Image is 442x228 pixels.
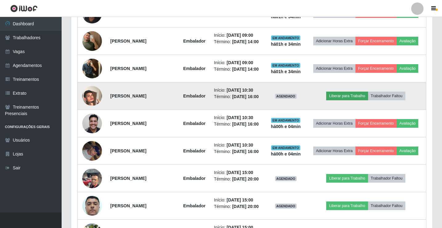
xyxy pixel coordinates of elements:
[82,138,102,164] img: 1754491826586.jpeg
[313,37,355,45] button: Adicionar Horas Extra
[275,204,297,209] span: AGENDADO
[214,148,262,155] li: Término:
[227,115,253,120] time: [DATE] 10:30
[183,121,205,126] strong: Embalador
[355,64,397,73] button: Forçar Encerramento
[271,42,301,47] strong: há 01 h e 34 min
[227,170,253,175] time: [DATE] 15:00
[355,37,397,45] button: Forçar Encerramento
[271,151,301,156] strong: há 00 h e 04 min
[275,176,297,181] span: AGENDADO
[368,174,405,183] button: Trabalhador Faltou
[214,169,262,176] li: Início:
[271,35,300,40] span: EM ANDAMENTO
[110,203,146,208] strong: [PERSON_NAME]
[110,93,146,98] strong: [PERSON_NAME]
[214,197,262,203] li: Início:
[313,64,355,73] button: Adicionar Horas Extra
[82,23,102,59] img: 1743729156347.jpeg
[82,188,102,223] img: 1697820743955.jpeg
[355,147,397,155] button: Forçar Encerramento
[10,5,38,12] img: CoreUI Logo
[397,37,419,45] button: Avaliação
[232,149,259,154] time: [DATE] 16:00
[183,93,205,98] strong: Embalador
[214,60,262,66] li: Início:
[214,39,262,45] li: Término:
[227,33,253,38] time: [DATE] 09:00
[326,92,368,100] button: Liberar para Trabalho
[183,39,205,44] strong: Embalador
[214,93,262,100] li: Término:
[271,124,301,129] strong: há 00 h e 04 min
[214,87,262,93] li: Início:
[232,204,259,209] time: [DATE] 20:00
[271,145,300,150] span: EM ANDAMENTO
[214,114,262,121] li: Início:
[82,78,102,114] img: 1726002463138.jpeg
[271,118,300,123] span: EM ANDAMENTO
[355,119,397,128] button: Forçar Encerramento
[214,32,262,39] li: Início:
[326,174,368,183] button: Liberar para Trabalho
[183,148,205,153] strong: Embalador
[232,39,259,44] time: [DATE] 14:00
[368,92,405,100] button: Trabalhador Faltou
[232,94,259,99] time: [DATE] 16:00
[271,63,300,68] span: EM ANDAMENTO
[397,119,419,128] button: Avaliação
[313,147,355,155] button: Adicionar Horas Extra
[313,119,355,128] button: Adicionar Horas Extra
[183,66,205,71] strong: Embalador
[183,203,205,208] strong: Embalador
[227,88,253,93] time: [DATE] 10:30
[232,67,259,72] time: [DATE] 14:00
[110,176,146,181] strong: [PERSON_NAME]
[110,148,146,153] strong: [PERSON_NAME]
[214,142,262,148] li: Início:
[232,122,259,126] time: [DATE] 16:00
[227,60,253,65] time: [DATE] 09:00
[82,110,102,136] img: 1750720776565.jpeg
[227,143,253,147] time: [DATE] 10:30
[326,201,368,210] button: Liberar para Trabalho
[214,203,262,210] li: Término:
[271,69,301,74] strong: há 01 h e 34 min
[227,197,253,202] time: [DATE] 15:00
[368,201,405,210] button: Trabalhador Faltou
[183,176,205,181] strong: Embalador
[214,176,262,182] li: Término:
[397,147,419,155] button: Avaliação
[214,66,262,73] li: Término:
[82,165,102,191] img: 1710346365517.jpeg
[275,94,297,99] span: AGENDADO
[232,176,259,181] time: [DATE] 20:00
[214,121,262,127] li: Término:
[82,55,102,81] img: 1745620439120.jpeg
[397,64,419,73] button: Avaliação
[110,66,146,71] strong: [PERSON_NAME]
[110,39,146,44] strong: [PERSON_NAME]
[110,121,146,126] strong: [PERSON_NAME]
